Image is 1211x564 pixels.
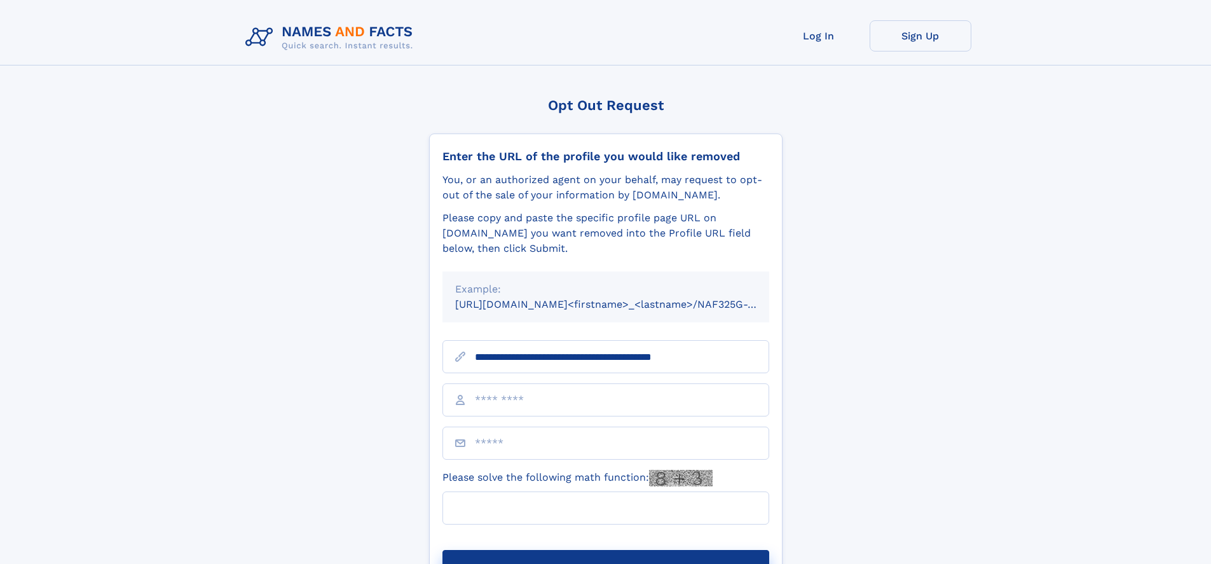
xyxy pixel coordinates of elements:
div: Please copy and paste the specific profile page URL on [DOMAIN_NAME] you want removed into the Pr... [442,210,769,256]
div: Enter the URL of the profile you would like removed [442,149,769,163]
img: Logo Names and Facts [240,20,423,55]
div: Example: [455,282,756,297]
div: You, or an authorized agent on your behalf, may request to opt-out of the sale of your informatio... [442,172,769,203]
div: Opt Out Request [429,97,783,113]
small: [URL][DOMAIN_NAME]<firstname>_<lastname>/NAF325G-xxxxxxxx [455,298,793,310]
label: Please solve the following math function: [442,470,713,486]
a: Log In [768,20,870,52]
a: Sign Up [870,20,971,52]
